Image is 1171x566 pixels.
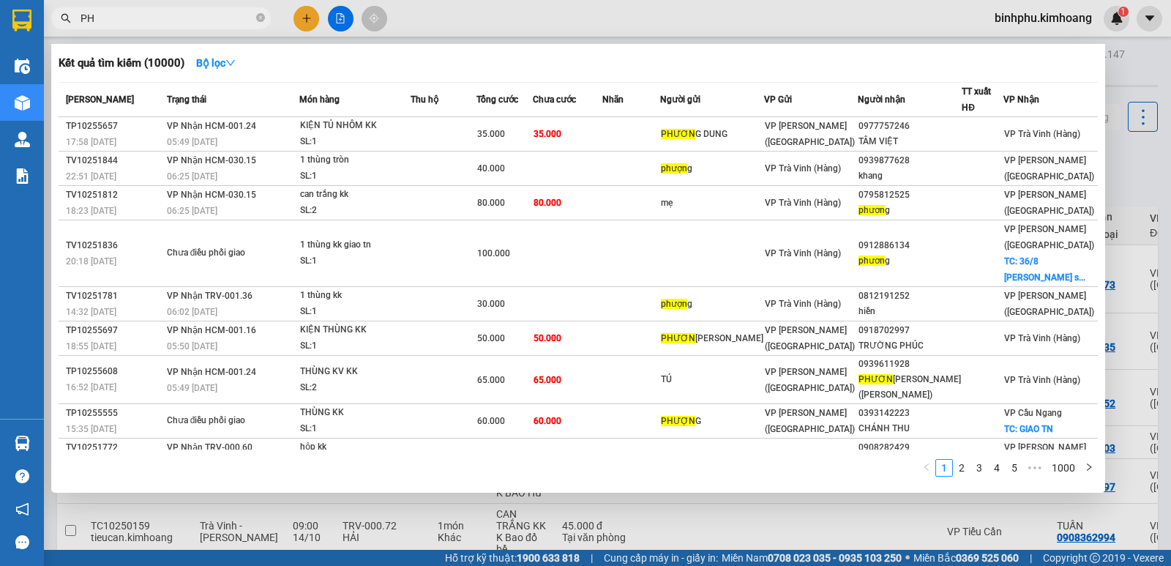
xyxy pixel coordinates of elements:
span: VP Trà Vinh (Hàng) [765,299,841,309]
img: warehouse-icon [15,95,30,111]
span: VP Trà Vinh (Hàng) [765,163,841,174]
span: 40.000 [477,163,505,174]
span: phươn [858,205,885,215]
span: message [15,535,29,549]
div: TP10255657 [66,119,162,134]
li: 1 [935,459,953,477]
span: 16:52 [DATE] [66,382,116,392]
div: CHÁNH THU [858,421,961,436]
span: VP Nhận HCM-001.24 [167,367,256,377]
span: 35.000 [534,129,561,139]
span: Người nhận [858,94,905,105]
span: VP Nhận HCM-030.15 [167,190,256,200]
li: 2 [953,459,970,477]
span: 05:49 [DATE] [167,383,217,393]
span: VP Nhận HCM-001.24 [167,121,256,131]
div: khang [858,168,961,184]
span: VP [PERSON_NAME] ([GEOGRAPHIC_DATA]) [765,408,855,434]
span: 80.000 [534,198,561,208]
strong: BIÊN NHẬN GỬI HÀNG [49,8,170,22]
div: TP10255697 [66,323,162,338]
span: 06:02 [DATE] [167,307,217,317]
li: 3 [970,459,988,477]
div: 1 thùng kk giao tn [300,237,410,253]
span: 05:49 [DATE] [167,137,217,147]
div: g [661,297,763,312]
span: phượn [661,163,687,174]
span: 0949383262 - [6,79,117,93]
span: left [922,463,931,472]
div: SL: 2 [300,380,410,396]
span: 20:18 [DATE] [66,256,116,267]
div: 1 thùng tròn [300,152,410,168]
span: 22:51 [DATE] [66,171,116,182]
span: HUYNH [78,79,117,93]
div: SL: 1 [300,134,410,150]
div: 1 thùng kk [300,288,410,304]
p: GỬI: [6,29,214,42]
li: 1000 [1047,459,1080,477]
div: TRƯỜNG PHÚC [858,338,961,354]
div: TV10251812 [66,187,162,203]
span: Người gửi [660,94,700,105]
span: VP [GEOGRAPHIC_DATA] - [30,29,200,42]
div: g [661,448,763,463]
span: VP Trà Vinh (Hàng) [1004,129,1080,139]
span: TT xuất HĐ [962,86,991,113]
span: 14:32 [DATE] [66,307,116,317]
span: VP Nhận [1003,94,1039,105]
span: VP [PERSON_NAME] ([GEOGRAPHIC_DATA]) [765,367,855,393]
span: TC: GIAO TN [1004,424,1053,434]
span: 15:35 [DATE] [66,424,116,434]
span: 100.000 [477,248,510,258]
div: 0795812525 [858,187,961,203]
img: warehouse-icon [15,59,30,74]
span: 80.000 [477,198,505,208]
span: TC: 36/8 [PERSON_NAME] s... [1004,256,1085,283]
span: Chưa cước [533,94,576,105]
input: Tìm tên, số ĐT hoặc mã đơn [81,10,253,26]
span: search [61,13,71,23]
div: TP10255608 [66,364,162,379]
span: close-circle [256,13,265,22]
div: 0918702997 [858,323,961,338]
img: solution-icon [15,168,30,184]
img: warehouse-icon [15,436,30,451]
span: PHƯƠN [661,333,695,343]
div: Chưa điều phối giao [167,245,277,261]
span: 18:55 [DATE] [66,341,116,351]
div: KIỆN TỦ NHÔM KK [300,118,410,134]
div: G [661,414,763,429]
a: 1 [936,460,952,476]
span: Nhãn [602,94,624,105]
span: PHƯỢN [661,416,695,426]
button: Bộ lọcdown [184,51,247,75]
span: [PERSON_NAME] [66,94,134,105]
div: SL: 1 [300,168,410,185]
span: VP [PERSON_NAME] ([GEOGRAPHIC_DATA]) [1004,155,1094,182]
span: VP Cầu Ngang [1004,408,1062,418]
div: [PERSON_NAME] [661,331,763,346]
div: 0939877628 [858,153,961,168]
span: VP Nhận HCM-001.16 [167,325,256,335]
div: 0977757246 [858,119,961,134]
a: 4 [989,460,1005,476]
span: VP Nhận TRV-001.36 [167,291,252,301]
span: question-circle [15,469,29,483]
span: phượn [661,299,687,309]
span: 60.000 [477,416,505,426]
span: 06:25 [DATE] [167,171,217,182]
h3: Kết quả tìm kiếm ( 10000 ) [59,56,184,71]
span: down [225,58,236,68]
span: VP [PERSON_NAME] ([GEOGRAPHIC_DATA]) [1004,291,1094,317]
span: TRẦM [167,29,200,42]
div: Chưa điều phối giao [167,413,277,429]
div: TV10251844 [66,153,162,168]
div: mẹ [661,196,763,211]
span: 50.000 [534,333,561,343]
div: 0912886134 [858,238,961,253]
div: SL: 2 [300,203,410,219]
div: TV10251781 [66,288,162,304]
div: 0908282429 [858,440,961,455]
div: THÙNG KK [300,405,410,421]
